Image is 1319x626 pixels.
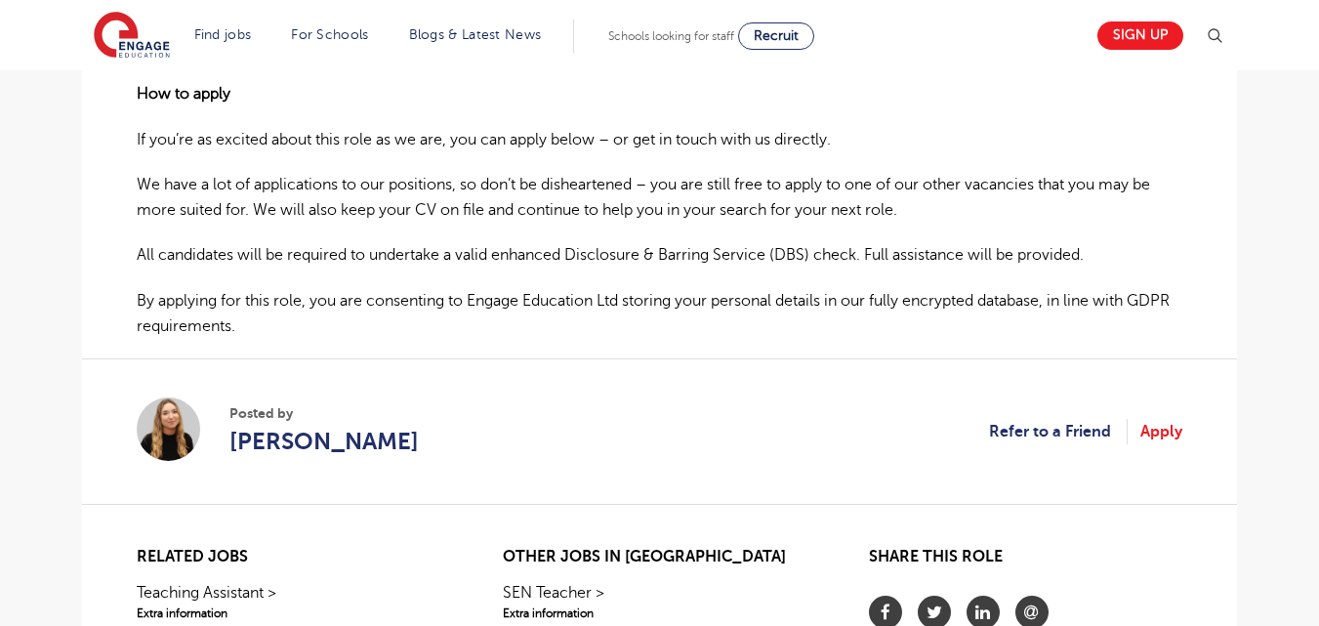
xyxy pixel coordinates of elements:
img: Engage Education [94,12,170,61]
p: If you’re as excited about this role as we are, you can apply below – or get in touch with us dir... [137,127,1182,152]
a: [PERSON_NAME] [229,424,419,459]
a: SEN Teacher >Extra information [503,581,816,622]
a: Sign up [1097,21,1183,50]
h2: Other jobs in [GEOGRAPHIC_DATA] [503,548,816,566]
a: Refer to a Friend [989,419,1128,444]
span: Recruit [754,28,799,43]
a: Recruit [738,22,814,50]
a: For Schools [291,27,368,42]
a: Find jobs [194,27,252,42]
a: Apply [1140,419,1182,444]
span: Schools looking for staff [608,29,734,43]
span: Extra information [503,605,816,622]
a: Teaching Assistant >Extra information [137,581,450,622]
strong: How to apply [137,85,230,103]
p: We have a lot of applications to our positions, so don’t be disheartened – you are still free to ... [137,172,1182,224]
h2: Related jobs [137,548,450,566]
h2: Share this role [869,548,1182,576]
a: Blogs & Latest News [409,27,542,42]
span: Extra information [137,605,450,622]
p: By applying for this role, you are consenting to Engage Education Ltd storing your personal detai... [137,288,1182,340]
p: All candidates will be required to undertake a valid enhanced Disclosure & Barring Service (DBS) ... [137,242,1182,268]
span: Posted by [229,403,419,424]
